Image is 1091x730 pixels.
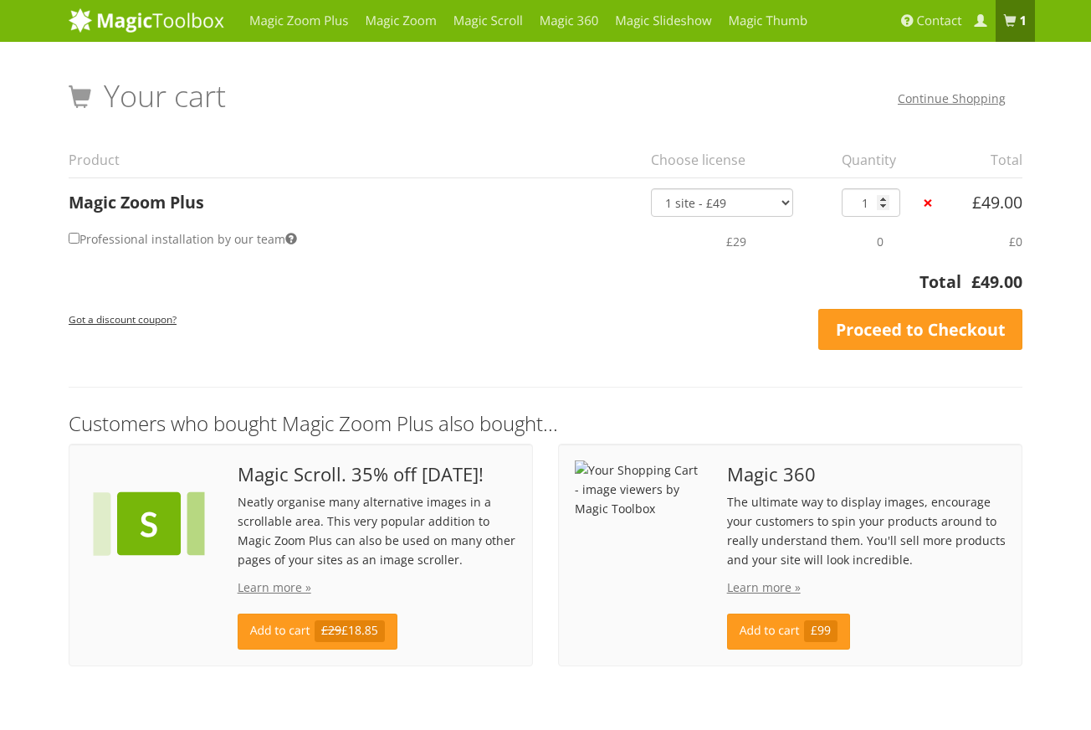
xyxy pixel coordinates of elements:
th: Total [69,270,961,304]
span: Magic 360 [727,465,1006,484]
span: Magic Scroll. 35% off [DATE]! [238,465,516,484]
a: Add to cart£29£18.85 [238,614,397,650]
h3: Customers who bought Magic Zoom Plus also bought... [69,413,1022,434]
td: 0 [832,217,919,265]
span: £99 [804,620,838,642]
a: Magic Zoom Plus [69,191,204,213]
a: × [919,194,937,212]
span: £18.85 [315,620,386,642]
img: Your Shopping Cart - image viewers by Magic Toolbox [575,460,702,518]
a: Learn more » [727,579,801,595]
small: Got a discount coupon? [69,312,177,326]
span: £ [972,191,981,213]
th: Total [951,142,1022,177]
label: Professional installation by our team [69,227,297,251]
a: Got a discount coupon? [69,305,177,332]
a: Learn more » [238,579,311,595]
p: Neatly organise many alternative images in a scrollable area. This very popular addition to Magic... [238,492,516,569]
bdi: 49.00 [972,191,1022,213]
img: MagicToolbox.com - Image tools for your website [69,8,224,33]
img: Your Shopping Cart - image viewers by Magic Toolbox [85,460,213,588]
span: £0 [1009,234,1022,249]
input: Professional installation by our team [69,233,79,244]
h1: Your cart [69,80,226,113]
input: Qty [842,188,900,217]
th: Quantity [832,142,919,177]
a: Continue Shopping [898,90,1006,106]
p: The ultimate way to display images, encourage your customers to spin your products around to real... [727,492,1006,569]
a: Add to cart£99 [727,614,851,650]
span: £ [971,270,981,293]
th: Choose license [641,142,832,177]
s: £29 [321,623,341,639]
b: 1 [1019,13,1027,29]
td: £29 [641,217,832,265]
bdi: 49.00 [971,270,1022,293]
th: Product [69,142,641,177]
a: Proceed to Checkout [818,309,1022,351]
span: Contact [917,13,962,29]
